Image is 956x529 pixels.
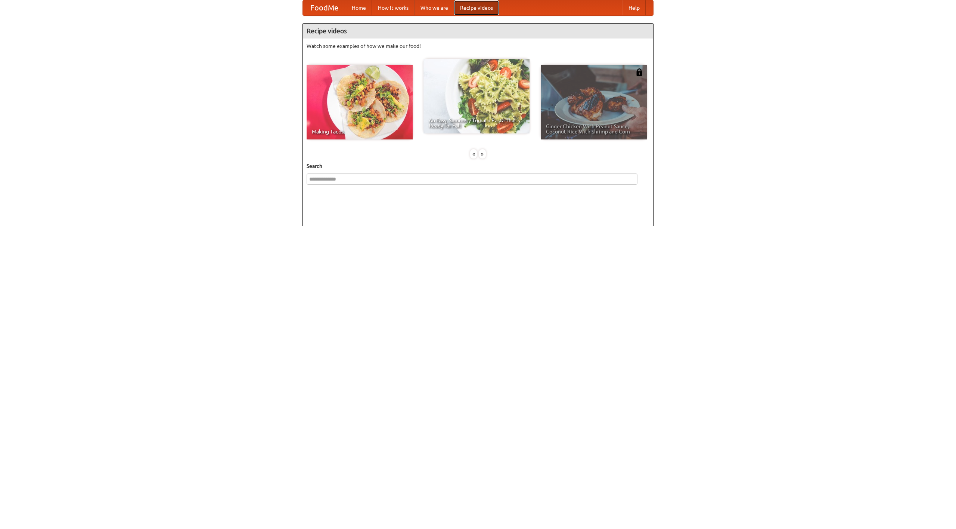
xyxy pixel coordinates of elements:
p: Watch some examples of how we make our food! [307,42,649,50]
div: » [479,149,486,159]
h4: Recipe videos [303,24,653,39]
a: Who we are [415,0,454,15]
img: 483408.png [636,68,643,76]
a: Help [623,0,646,15]
span: Making Tacos [312,129,407,134]
a: Recipe videos [454,0,499,15]
a: Home [346,0,372,15]
span: An Easy, Summery Tomato Pasta That's Ready for Fall [429,118,524,128]
a: FoodMe [303,0,346,15]
a: An Easy, Summery Tomato Pasta That's Ready for Fall [423,59,530,133]
h5: Search [307,162,649,170]
div: « [470,149,477,159]
a: How it works [372,0,415,15]
a: Making Tacos [307,65,413,139]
